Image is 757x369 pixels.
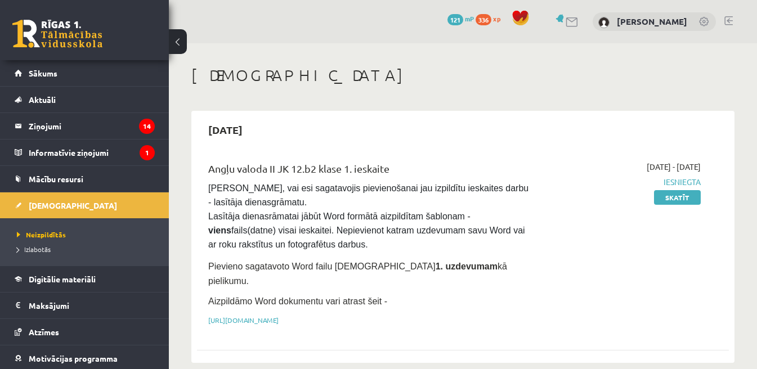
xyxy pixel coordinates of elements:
a: Izlabotās [17,244,158,254]
a: 336 xp [476,14,506,23]
div: Angļu valoda II JK 12.b2 klase 1. ieskaite [208,161,531,182]
span: Mācību resursi [29,174,83,184]
span: Aktuāli [29,94,56,105]
img: Edgars Kleinbergs [598,17,610,28]
legend: Maksājumi [29,292,155,318]
span: [PERSON_NAME], vai esi sagatavojis pievienošanai jau izpildītu ieskaites darbu - lasītāja dienasg... [208,183,531,249]
a: Maksājumi [15,292,155,318]
span: [DEMOGRAPHIC_DATA] [29,200,117,210]
legend: Informatīvie ziņojumi [29,139,155,165]
a: [PERSON_NAME] [617,16,687,27]
i: 14 [139,119,155,134]
a: Informatīvie ziņojumi1 [15,139,155,165]
span: Digitālie materiāli [29,274,96,284]
strong: viens [208,226,231,235]
a: Sākums [15,60,155,86]
span: [DATE] - [DATE] [647,161,701,173]
h2: [DATE] [197,116,254,143]
span: Atzīmes [29,327,59,337]
span: Neizpildītās [17,230,66,239]
a: Aktuāli [15,87,155,112]
a: Ziņojumi14 [15,113,155,139]
a: [URL][DOMAIN_NAME] [208,316,279,325]
a: 121 mP [447,14,474,23]
strong: 1. uzdevumam [436,262,498,271]
a: Neizpildītās [17,229,158,240]
span: Aizpildāmo Word dokumentu vari atrast šeit - [208,296,387,306]
span: xp [493,14,500,23]
legend: Ziņojumi [29,113,155,139]
a: [DEMOGRAPHIC_DATA] [15,192,155,218]
h1: [DEMOGRAPHIC_DATA] [191,66,734,85]
a: Rīgas 1. Tālmācības vidusskola [12,20,102,48]
span: mP [465,14,474,23]
a: Atzīmes [15,319,155,345]
a: Mācību resursi [15,166,155,192]
span: 121 [447,14,463,25]
a: Skatīt [654,190,701,205]
span: Izlabotās [17,245,51,254]
span: Motivācijas programma [29,353,118,363]
i: 1 [140,145,155,160]
span: 336 [476,14,491,25]
span: Iesniegta [548,176,701,188]
a: Digitālie materiāli [15,266,155,292]
span: Pievieno sagatavoto Word failu [DEMOGRAPHIC_DATA] kā pielikumu. [208,262,507,286]
span: Sākums [29,68,57,78]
